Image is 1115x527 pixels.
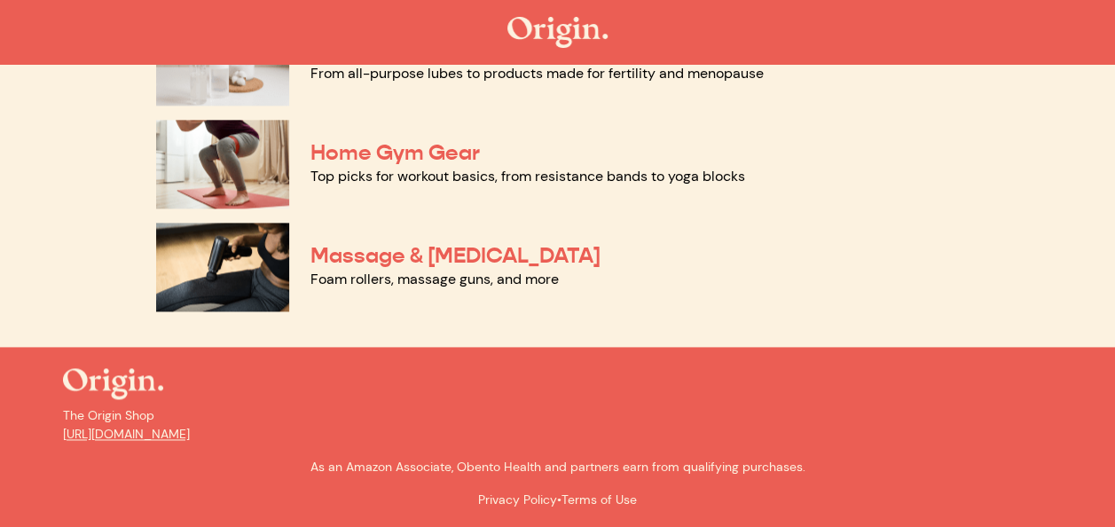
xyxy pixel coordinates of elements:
a: Foam rollers, massage guns, and more [310,270,559,288]
p: • [63,491,1053,509]
img: The Origin Shop [507,17,608,48]
a: From all-purpose lubes to products made for fertility and menopause [310,64,764,83]
a: Terms of Use [561,492,637,507]
img: The Origin Shop [63,368,163,399]
img: Home Gym Gear [156,120,289,208]
a: Top picks for workout basics, from resistance bands to yoga blocks [310,167,745,185]
a: Home Gym Gear [310,139,480,166]
p: The Origin Shop [63,406,1053,444]
img: Massage & Myofascial Release [156,223,289,311]
p: As an Amazon Associate, Obento Health and partners earn from qualifying purchases. [63,458,1053,476]
a: [URL][DOMAIN_NAME] [63,426,190,442]
a: Privacy Policy [478,492,557,507]
a: Massage & [MEDICAL_DATA] [310,242,601,269]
